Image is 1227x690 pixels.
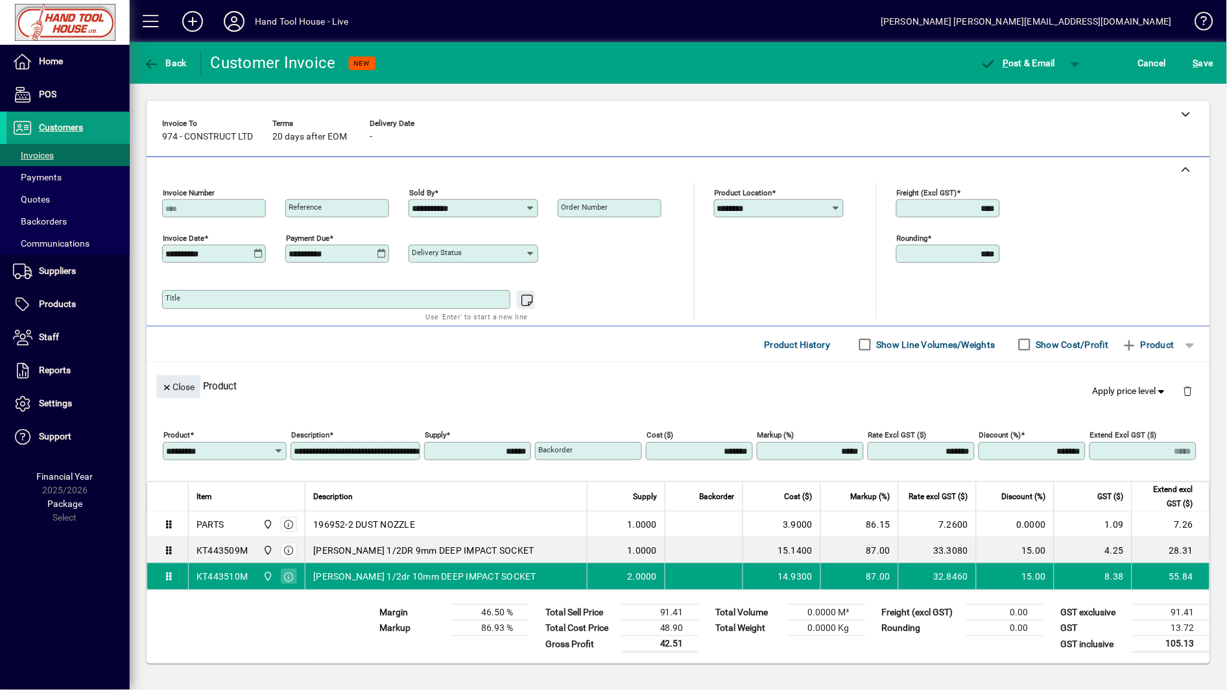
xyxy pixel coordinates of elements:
[291,431,329,440] mat-label: Description
[13,216,67,227] span: Backorders
[39,122,83,132] span: Customers
[1132,537,1209,563] td: 28.31
[1003,58,1009,68] span: P
[1140,482,1193,511] span: Extend excl GST ($)
[6,188,130,210] a: Quotes
[163,188,215,197] mat-label: Invoice number
[130,51,201,75] app-page-header-button: Back
[633,489,657,504] span: Supply
[765,334,831,355] span: Product History
[709,605,787,621] td: Total Volume
[313,544,534,557] span: [PERSON_NAME] 1/2DR 9mm DEEP IMPACT SOCKET
[259,543,274,558] span: Frankton
[6,45,130,78] a: Home
[13,238,89,249] span: Communications
[6,421,130,453] a: Support
[851,489,890,504] span: Markup (%)
[172,10,213,33] button: Add
[787,605,865,621] td: 0.0000 M³
[979,431,1021,440] mat-label: Discount (%)
[6,144,130,166] a: Invoices
[6,79,130,111] a: POS
[409,188,435,197] mat-label: Sold by
[39,332,59,342] span: Staff
[289,203,322,212] mat-label: Reference
[373,621,451,636] td: Markup
[1093,384,1168,398] span: Apply price level
[1122,334,1174,355] span: Product
[39,398,72,408] span: Settings
[759,333,836,356] button: Product History
[897,234,928,243] mat-label: Rounding
[1135,51,1170,75] button: Cancel
[966,605,1044,621] td: 0.00
[1054,537,1132,563] td: 4.25
[197,489,212,504] span: Item
[621,605,699,621] td: 91.41
[907,518,968,531] div: 7.2600
[539,636,621,652] td: Gross Profit
[907,570,968,583] div: 32.8460
[787,621,865,636] td: 0.0000 Kg
[621,621,699,636] td: 48.90
[874,338,995,351] label: Show Line Volumes/Weights
[1132,511,1209,537] td: 7.26
[1193,58,1198,68] span: S
[370,132,372,142] span: -
[6,388,130,420] a: Settings
[976,537,1054,563] td: 15.00
[313,489,353,504] span: Description
[820,537,898,563] td: 87.00
[1193,53,1213,73] span: ave
[647,431,674,440] mat-label: Cost ($)
[876,605,966,621] td: Freight (excl GST)
[13,194,50,204] span: Quotes
[976,511,1054,537] td: 0.0000
[354,59,370,68] span: NEW
[1190,51,1217,75] button: Save
[47,499,82,509] span: Package
[621,636,699,652] td: 42.51
[1138,53,1167,73] span: Cancel
[6,210,130,232] a: Backorders
[211,53,336,73] div: Customer Invoice
[39,365,71,375] span: Reports
[451,621,529,636] td: 86.93 %
[1002,489,1046,504] span: Discount (%)
[868,431,927,440] mat-label: Rate excl GST ($)
[6,232,130,254] a: Communications
[1132,563,1209,589] td: 55.84
[162,132,253,142] span: 974 - CONSTRUCT LTD
[197,518,224,531] div: PARTS
[539,621,621,636] td: Total Cost Price
[628,570,658,583] span: 2.0000
[373,605,451,621] td: Margin
[974,51,1062,75] button: Post & Email
[1054,511,1132,537] td: 1.09
[197,570,248,583] div: KT443510M
[6,166,130,188] a: Payments
[1132,621,1210,636] td: 13.72
[743,537,820,563] td: 15.1400
[1185,3,1211,45] a: Knowledge Base
[1054,605,1132,621] td: GST exclusive
[628,544,658,557] span: 1.0000
[539,605,621,621] td: Total Sell Price
[213,10,255,33] button: Profile
[425,431,446,440] mat-label: Supply
[897,188,957,197] mat-label: Freight (excl GST)
[628,518,658,531] span: 1.0000
[156,375,200,399] button: Close
[426,309,528,324] mat-hint: Use 'Enter' to start a new line
[909,489,968,504] span: Rate excl GST ($)
[820,563,898,589] td: 87.00
[313,518,415,531] span: 196952-2 DUST NOZZLE
[709,621,787,636] td: Total Weight
[259,569,274,584] span: Frankton
[39,56,63,66] span: Home
[1054,636,1132,652] td: GST inclusive
[153,380,204,392] app-page-header-button: Close
[966,621,1044,636] td: 0.00
[907,544,968,557] div: 33.3080
[743,511,820,537] td: 3.9000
